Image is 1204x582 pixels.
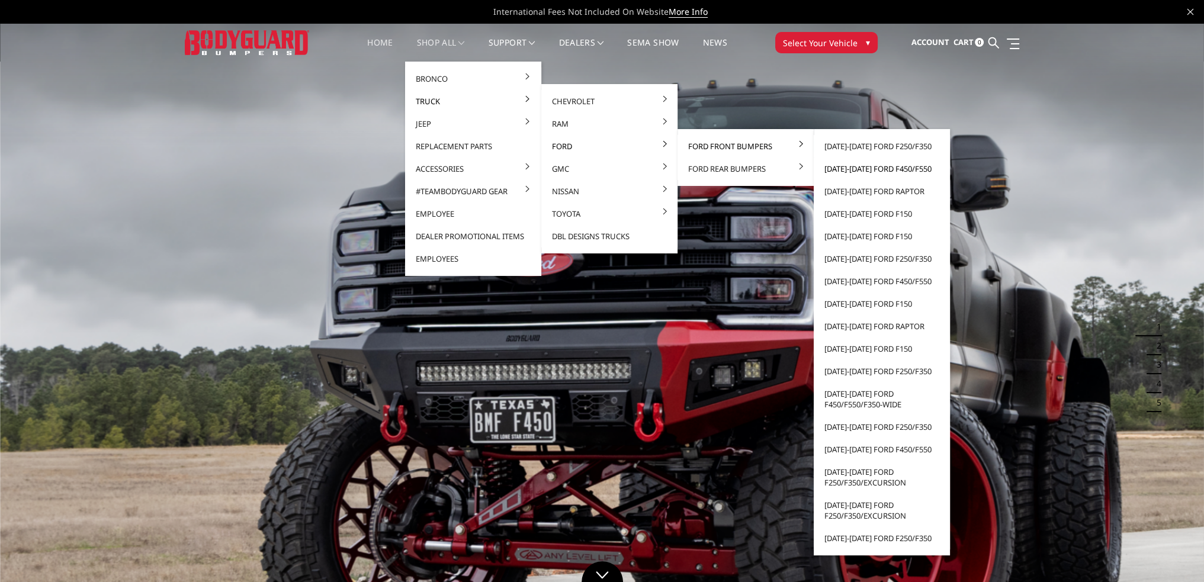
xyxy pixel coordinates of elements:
a: Ford Rear Bumpers [682,157,809,180]
a: Cart 0 [953,27,984,59]
button: Select Your Vehicle [775,32,878,53]
a: Nissan [546,180,673,202]
span: Cart [953,37,973,47]
a: Accessories [410,157,537,180]
a: Support [489,38,535,62]
a: Chevrolet [546,90,673,112]
a: Dealer Promotional Items [410,225,537,247]
button: 3 of 5 [1150,355,1161,374]
button: 4 of 5 [1150,374,1161,393]
a: Home [367,38,393,62]
a: Jeep [410,112,537,135]
button: 2 of 5 [1150,336,1161,355]
a: [DATE]-[DATE] Ford F250/F350 [818,527,945,549]
span: Account [911,37,949,47]
a: Ford [546,135,673,157]
a: [DATE]-[DATE] Ford F250/F350 [818,416,945,438]
a: Employees [410,247,537,270]
a: Ford Front Bumpers [682,135,809,157]
a: Toyota [546,202,673,225]
a: GMC [546,157,673,180]
a: More Info [669,6,708,18]
span: ▾ [866,36,870,49]
a: #TeamBodyguard Gear [410,180,537,202]
span: Select Your Vehicle [783,37,858,49]
a: [DATE]-[DATE] Ford F450/F550/F350-wide [818,382,945,416]
a: shop all [417,38,465,62]
button: 5 of 5 [1150,393,1161,412]
a: [DATE]-[DATE] Ford Raptor [818,180,945,202]
a: [DATE]-[DATE] Ford F150 [818,225,945,247]
a: [DATE]-[DATE] Ford F250/F350 [818,360,945,382]
a: Click to Down [582,561,623,582]
a: [DATE]-[DATE] Ford F250/F350 [818,135,945,157]
button: 1 of 5 [1150,317,1161,336]
a: Replacement Parts [410,135,537,157]
a: [DATE]-[DATE] Ford Raptor [818,315,945,337]
a: Dealers [559,38,604,62]
a: [DATE]-[DATE] Ford F250/F350 [818,247,945,270]
a: [DATE]-[DATE] Ford F450/F550 [818,438,945,461]
a: News [702,38,727,62]
span: 0 [975,38,984,47]
a: SEMA Show [627,38,679,62]
a: [DATE]-[DATE] Ford F250/F350/Excursion [818,494,945,527]
img: BODYGUARD BUMPERS [185,30,309,54]
a: Truck [410,90,537,112]
a: [DATE]-[DATE] Ford F450/F550 [818,157,945,180]
a: [DATE]-[DATE] Ford F250/F350/Excursion [818,461,945,494]
a: DBL Designs Trucks [546,225,673,247]
a: [DATE]-[DATE] Ford F150 [818,337,945,360]
a: Employee [410,202,537,225]
a: Account [911,27,949,59]
a: [DATE]-[DATE] Ford F450/F550 [818,270,945,292]
a: Bronco [410,67,537,90]
a: [DATE]-[DATE] Ford F150 [818,292,945,315]
a: [DATE]-[DATE] Ford F150 [818,202,945,225]
a: Ram [546,112,673,135]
